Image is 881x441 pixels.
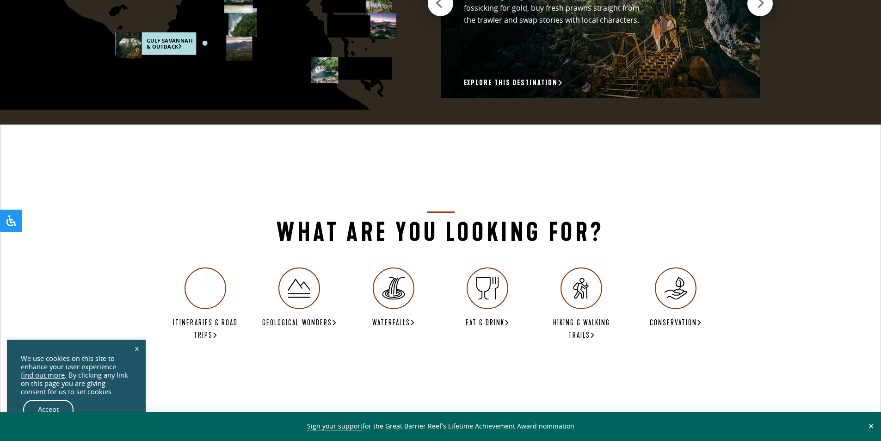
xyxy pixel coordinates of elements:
a: Geological Wonders [262,267,337,329]
a: Accept [23,400,74,419]
h6: Eat & Drink [466,317,510,329]
div: We use cookies on this site to enhance your user experience . By clicking any link on this page y... [21,354,132,396]
a: Itineraries & Road Trips [168,267,243,342]
h6: Conservation [650,317,702,329]
h6: Hiking & Walking Trails [544,317,619,342]
h6: Waterfalls [372,317,415,329]
a: Sign your support [307,422,363,431]
a: Eat & Drink [466,267,510,329]
a: Waterfalls [372,267,415,329]
h2: What are you looking for? [168,211,714,248]
h6: Geological Wonders [262,317,337,329]
button: Close [866,422,876,430]
svg: Open Accessibility Panel [6,215,17,226]
a: Explore this destination [464,78,563,88]
a: x [130,338,143,358]
span: for the Great Barrier Reef’s Lifetime Achievement Award nomination [307,422,574,431]
h6: Itineraries & Road Trips [168,317,243,342]
a: Hiking & Walking Trails [544,267,619,342]
a: Conservation [650,267,702,329]
a: find out more [21,371,65,379]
